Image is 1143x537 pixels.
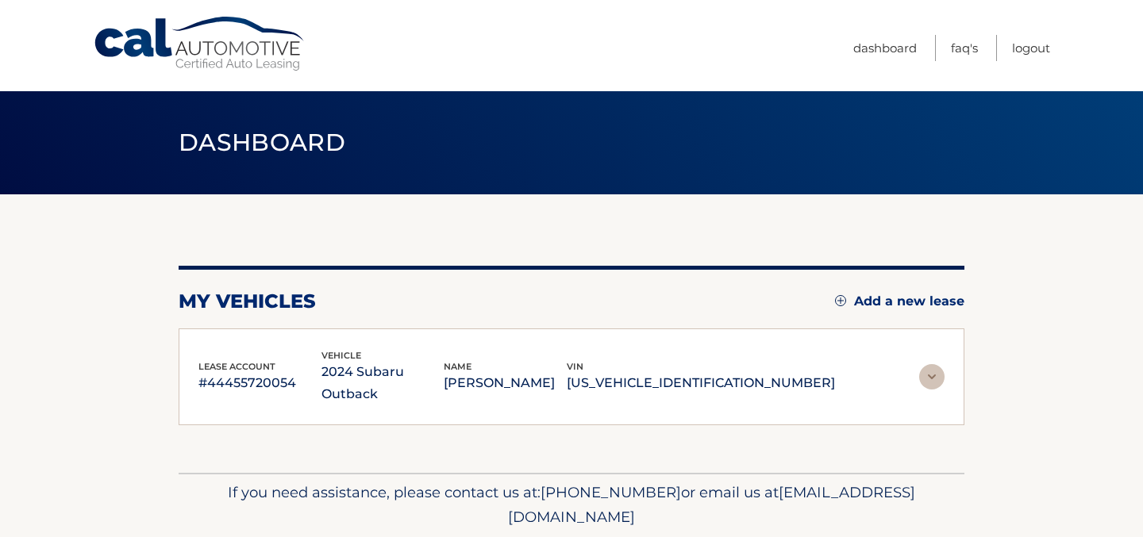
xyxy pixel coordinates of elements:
p: #44455720054 [198,372,321,394]
a: Logout [1012,35,1050,61]
h2: my vehicles [179,290,316,313]
span: vehicle [321,350,361,361]
span: name [444,361,471,372]
a: Dashboard [853,35,917,61]
span: lease account [198,361,275,372]
span: Dashboard [179,128,345,157]
a: Add a new lease [835,293,964,309]
img: accordion-rest.svg [919,364,945,389]
p: [US_VEHICLE_IDENTIFICATION_NUMBER] [567,372,835,394]
span: vin [567,361,583,372]
p: 2024 Subaru Outback [321,361,444,405]
span: [PHONE_NUMBER] [541,483,681,501]
a: Cal Automotive [93,16,307,72]
a: FAQ's [951,35,978,61]
img: add.svg [835,295,846,306]
p: If you need assistance, please contact us at: or email us at [189,480,954,531]
p: [PERSON_NAME] [444,372,567,394]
